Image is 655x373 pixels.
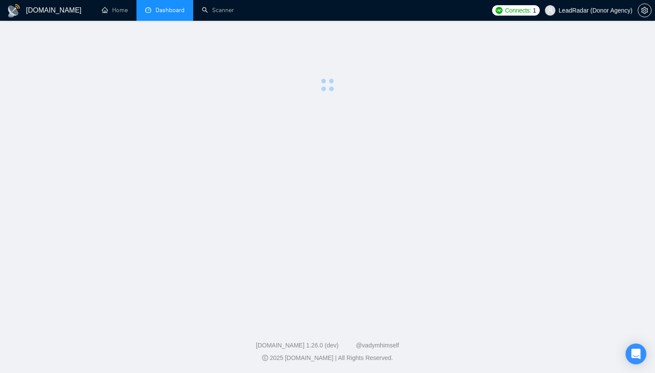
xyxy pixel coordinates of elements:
span: copyright [262,355,268,361]
img: upwork-logo.png [496,7,503,14]
div: Open Intercom Messenger [626,344,646,364]
a: searchScanner [202,6,234,14]
span: dashboard [145,7,151,13]
a: [DOMAIN_NAME] 1.26.0 (dev) [256,342,339,349]
button: setting [638,3,652,17]
span: user [547,7,553,13]
div: 2025 [DOMAIN_NAME] | All Rights Reserved. [7,354,648,363]
span: setting [638,7,651,14]
img: logo [7,4,21,18]
a: setting [638,7,652,14]
a: homeHome [102,6,128,14]
span: Connects: [505,6,531,15]
span: 1 [533,6,536,15]
a: @vadymhimself [356,342,399,349]
span: Dashboard [156,6,185,14]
